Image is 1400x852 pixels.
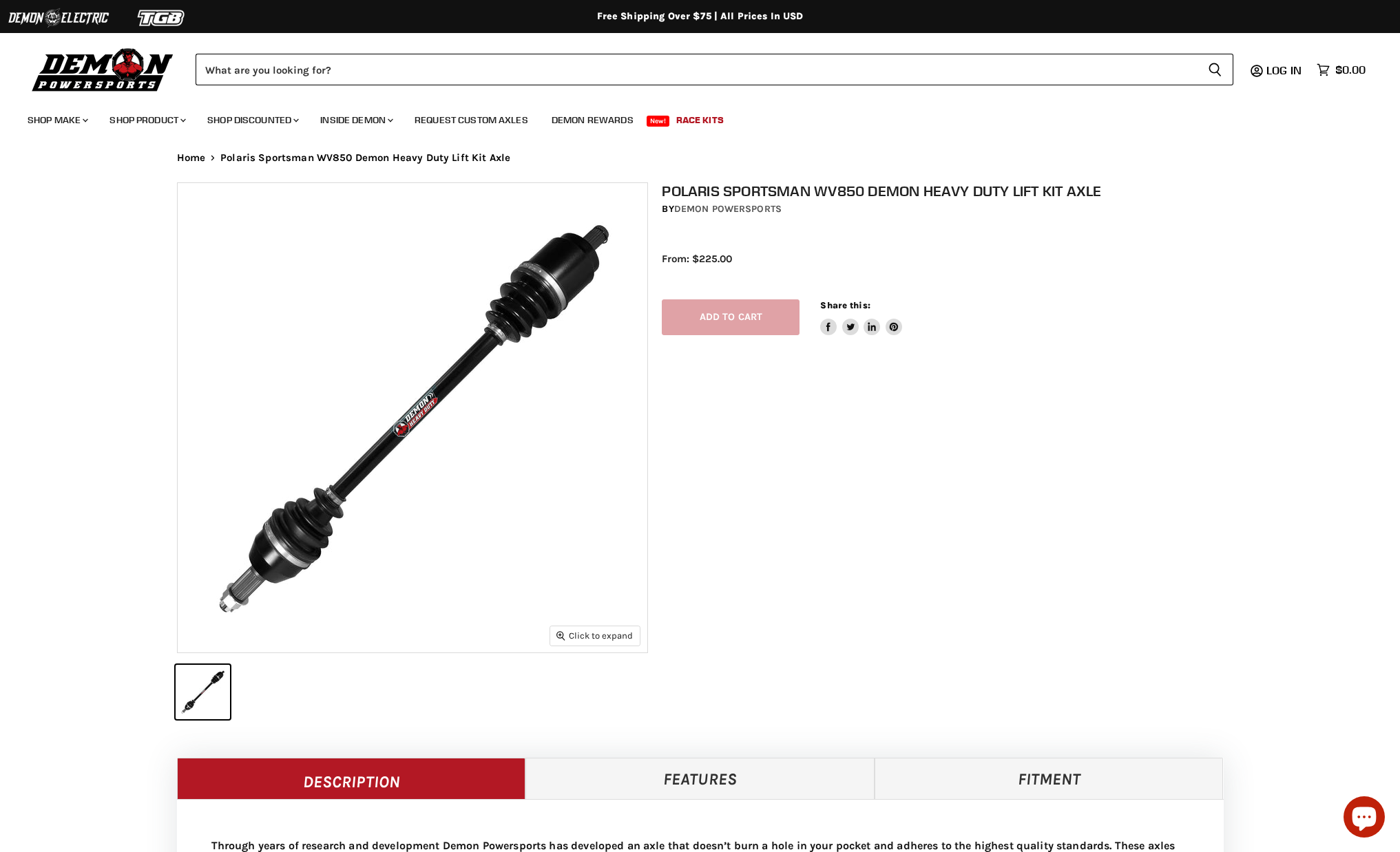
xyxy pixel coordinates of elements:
ul: Main menu [17,100,1362,134]
span: Share this: [820,300,870,310]
a: Shop Discounted [197,106,307,134]
a: Log in [1260,64,1310,76]
a: Demon Powersports [674,203,782,215]
a: Shop Make [17,106,96,134]
aside: Share this: [820,299,902,336]
a: Shop Product [99,106,194,134]
a: Fitment [875,758,1224,799]
img: IMAGE [178,183,647,652]
div: Free Shipping Over $75 | All Prices In USD [149,10,1251,23]
span: Polaris Sportsman WV850 Demon Heavy Duty Lift Kit Axle [220,152,510,164]
img: TGB Logo 2 [110,5,213,31]
nav: Breadcrumbs [149,152,1251,164]
div: by [662,202,1237,217]
span: From: $225.00 [662,253,732,265]
a: Race Kits [666,106,734,134]
h1: Polaris Sportsman WV850 Demon Heavy Duty Lift Kit Axle [662,182,1237,200]
a: Description [177,758,526,799]
a: Features [525,758,875,799]
form: Product [196,54,1233,85]
input: Search [196,54,1197,85]
inbox-online-store-chat: Shopify online store chat [1339,796,1389,841]
a: Inside Demon [310,106,401,134]
a: Demon Rewards [541,106,644,134]
img: Demon Powersports [28,45,178,94]
span: Click to expand [556,630,633,641]
span: New! [647,116,670,127]
a: Home [177,152,206,164]
a: $0.00 [1310,60,1372,80]
img: Demon Electric Logo 2 [7,5,110,31]
button: IMAGE thumbnail [176,665,230,719]
button: Search [1197,54,1233,85]
button: Click to expand [550,626,640,645]
a: Request Custom Axles [404,106,539,134]
span: Log in [1266,63,1302,77]
span: $0.00 [1335,63,1366,76]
